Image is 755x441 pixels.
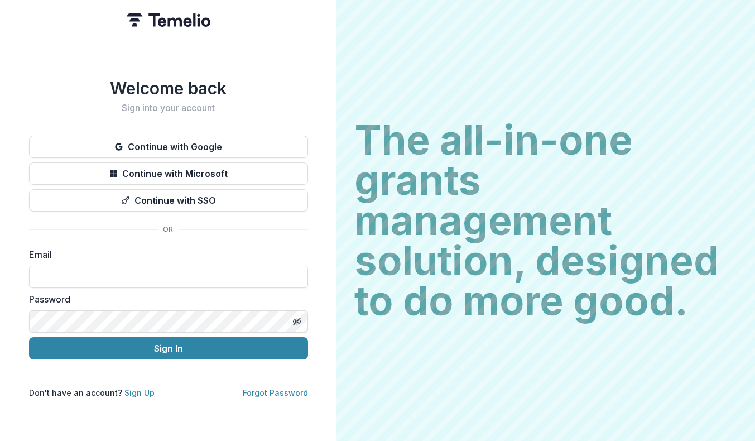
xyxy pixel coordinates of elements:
a: Forgot Password [243,388,308,397]
label: Email [29,248,301,261]
h1: Welcome back [29,78,308,98]
button: Continue with Microsoft [29,162,308,185]
button: Continue with Google [29,136,308,158]
a: Sign Up [124,388,155,397]
h2: Sign into your account [29,103,308,113]
label: Password [29,293,301,306]
button: Sign In [29,337,308,359]
img: Temelio [127,13,210,27]
button: Toggle password visibility [288,313,306,330]
button: Continue with SSO [29,189,308,212]
p: Don't have an account? [29,387,155,399]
